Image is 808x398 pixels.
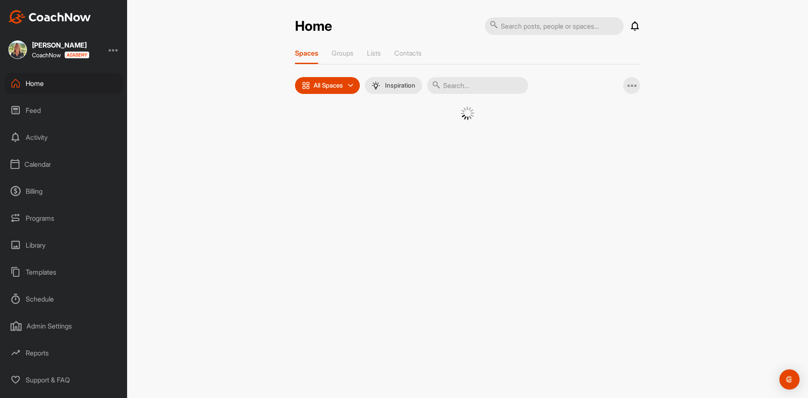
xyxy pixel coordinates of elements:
input: Search posts, people or spaces... [485,17,624,35]
img: CoachNow acadmey [64,51,89,59]
div: Admin Settings [5,315,123,337]
input: Search... [427,77,528,94]
h2: Home [295,18,332,35]
img: icon [302,81,310,90]
div: Programs [5,208,123,229]
img: CoachNow [8,10,91,24]
div: Activity [5,127,123,148]
div: Feed [5,100,123,121]
img: square_8773fb9e5e701dfbbb6156c6601d0bf3.jpg [8,40,27,59]
div: Open Intercom Messenger [779,369,800,390]
p: Groups [332,49,353,57]
div: Library [5,235,123,256]
div: [PERSON_NAME] [32,42,89,48]
p: Lists [367,49,381,57]
div: Support & FAQ [5,369,123,390]
div: CoachNow [32,51,89,59]
p: Inspiration [385,82,415,89]
p: All Spaces [314,82,343,89]
div: Calendar [5,154,123,175]
div: Schedule [5,288,123,310]
p: Spaces [295,49,318,57]
div: Reports [5,342,123,363]
img: menuIcon [372,81,380,90]
div: Billing [5,181,123,202]
div: Templates [5,262,123,283]
div: Home [5,73,123,94]
img: G6gVgL6ErOh57ABN0eRmCEwV0I4iEi4d8EwaPGI0tHgoAbU4EAHFLEQAh+QQFCgALACwIAA4AGAASAAAEbHDJSesaOCdk+8xg... [461,107,474,120]
p: Contacts [394,49,422,57]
